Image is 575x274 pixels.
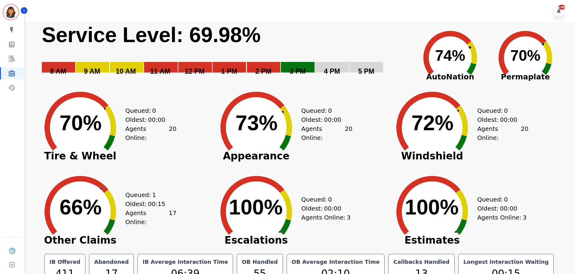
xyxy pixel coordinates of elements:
[125,115,171,124] div: Oldest:
[387,237,477,243] span: Estimates
[255,67,272,75] text: 2 PM
[229,195,283,219] text: 100%
[301,213,352,222] div: Agents Online:
[211,153,301,159] span: Appearance
[60,195,102,219] text: 66%
[462,258,550,266] div: Longest Interaction Waiting
[347,213,351,222] span: 3
[392,258,451,266] div: Callbacks Handled
[125,208,177,226] div: Agents Online:
[42,23,261,47] text: Service Level: 69.98%
[405,195,459,219] text: 100%
[413,71,488,83] span: AutoNation
[148,115,165,124] span: 00:00
[241,258,279,266] div: OB Handled
[324,115,341,124] span: 00:00
[125,190,171,199] div: Queued:
[4,5,18,19] img: Bordered avatar
[324,67,340,75] text: 4 PM
[116,67,136,75] text: 10 AM
[477,124,528,142] div: Agents Online:
[558,5,565,10] div: +99
[169,208,176,226] span: 17
[500,204,517,213] span: 00:00
[125,106,171,115] div: Queued:
[152,190,156,199] span: 1
[301,115,346,124] div: Oldest:
[345,124,352,142] span: 20
[152,106,156,115] span: 0
[301,124,352,142] div: Agents Online:
[477,115,522,124] div: Oldest:
[477,195,522,204] div: Queued:
[301,204,346,213] div: Oldest:
[235,111,278,135] text: 73%
[141,258,229,266] div: IB Average Interaction Time
[221,67,237,75] text: 1 PM
[50,67,66,75] text: 8 AM
[291,258,381,266] div: OB Average Interaction Time
[500,115,517,124] span: 00:00
[328,195,332,204] span: 0
[41,22,411,84] svg: Service Level: 0%
[510,47,540,64] text: 70%
[35,153,125,159] span: Tire & Wheel
[185,67,204,75] text: 12 PM
[150,67,170,75] text: 11 AM
[411,111,454,135] text: 72%
[324,204,341,213] span: 00:00
[301,106,346,115] div: Queued:
[504,195,508,204] span: 0
[84,67,100,75] text: 9 AM
[93,258,130,266] div: Abandoned
[125,124,177,142] div: Agents Online:
[48,258,82,266] div: IB Offered
[477,204,522,213] div: Oldest:
[387,153,477,159] span: Windshield
[504,106,508,115] span: 0
[328,106,332,115] span: 0
[358,67,374,75] text: 5 PM
[521,124,528,142] span: 20
[125,199,171,208] div: Oldest:
[169,124,176,142] span: 20
[60,111,102,135] text: 70%
[148,199,165,208] span: 00:15
[301,195,346,204] div: Queued:
[523,213,527,222] span: 3
[35,237,125,243] span: Other Claims
[435,47,465,64] text: 74%
[211,237,301,243] span: Escalations
[477,213,528,222] div: Agents Online:
[488,71,563,83] span: Permaplate
[290,67,306,75] text: 3 PM
[477,106,522,115] div: Queued:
